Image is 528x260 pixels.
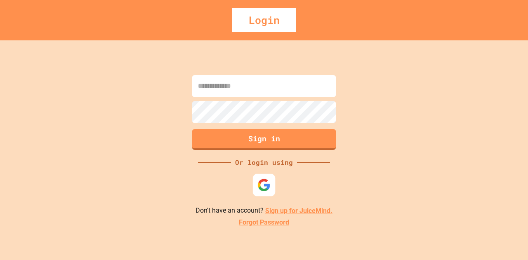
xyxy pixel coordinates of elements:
a: Forgot Password [239,218,289,227]
img: google-icon.svg [257,178,271,192]
p: Don't have an account? [196,206,332,216]
a: Sign up for JuiceMind. [265,206,332,214]
button: Sign in [192,129,336,150]
div: Login [232,8,296,32]
div: Or login using [231,157,297,167]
